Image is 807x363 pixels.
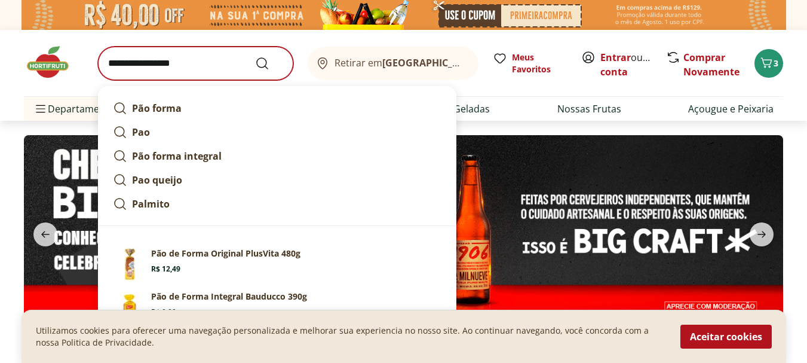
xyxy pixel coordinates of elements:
[754,49,783,78] button: Carrinho
[600,51,631,64] a: Entrar
[108,168,446,192] a: Pao queijo
[382,56,584,69] b: [GEOGRAPHIC_DATA]/[GEOGRAPHIC_DATA]
[132,102,182,115] strong: Pão forma
[108,286,446,329] a: PrincipalPão de Forma Integral Bauducco 390gR$ 9,99
[600,50,653,79] span: ou
[557,102,621,116] a: Nossas Frutas
[493,51,567,75] a: Meus Favoritos
[600,51,666,78] a: Criar conta
[151,264,180,274] span: R$ 12,49
[774,57,778,69] span: 3
[132,150,222,163] strong: Pão forma integral
[108,96,446,120] a: Pão forma
[113,291,146,324] img: Principal
[688,102,774,116] a: Açougue e Peixaria
[255,56,284,71] button: Submit Search
[108,243,446,286] a: Pão de Forma Original Plus Vita 480gPão de Forma Original PlusVita 480gR$ 12,49
[33,94,119,123] span: Departamentos
[683,51,740,78] a: Comprar Novamente
[108,120,446,144] a: Pao
[308,47,478,80] button: Retirar em[GEOGRAPHIC_DATA]/[GEOGRAPHIC_DATA]
[24,222,67,246] button: previous
[132,126,150,139] strong: Pao
[113,248,146,281] img: Pão de Forma Original Plus Vita 480g
[98,47,293,80] input: search
[151,248,300,260] p: Pão de Forma Original PlusVita 480g
[680,325,772,349] button: Aceitar cookies
[151,307,176,317] span: R$ 9,99
[132,197,170,211] strong: Palmito
[36,325,666,349] p: Utilizamos cookies para oferecer uma navegação personalizada e melhorar sua experiencia no nosso ...
[24,44,84,80] img: Hortifruti
[512,51,567,75] span: Meus Favoritos
[740,222,783,246] button: next
[335,57,467,68] span: Retirar em
[108,144,446,168] a: Pão forma integral
[108,192,446,216] a: Palmito
[132,173,182,187] strong: Pao queijo
[151,291,307,303] p: Pão de Forma Integral Bauducco 390g
[33,94,48,123] button: Menu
